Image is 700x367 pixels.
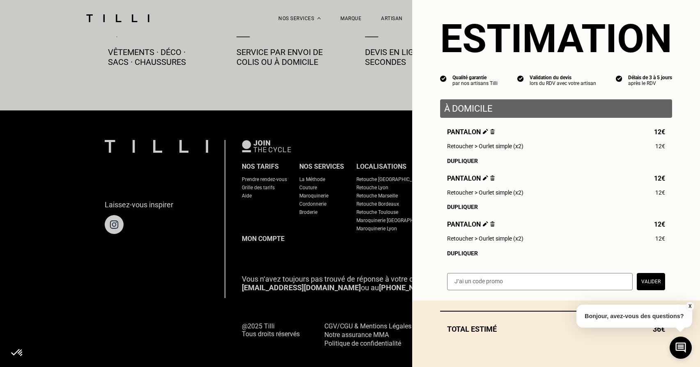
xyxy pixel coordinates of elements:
[444,103,668,114] p: À domicile
[440,75,447,82] img: icon list info
[483,129,488,134] img: Éditer
[447,204,665,210] div: Dupliquer
[517,75,524,82] img: icon list info
[452,80,498,86] div: par nos artisans Tilli
[655,189,665,196] span: 12€
[447,189,523,196] span: Retoucher > Ourlet simple (x2)
[628,80,672,86] div: après le RDV
[655,143,665,149] span: 12€
[447,158,665,164] div: Dupliquer
[447,250,665,257] div: Dupliquer
[654,128,665,136] span: 12€
[616,75,622,82] img: icon list info
[628,75,672,80] div: Délais de 3 à 5 jours
[440,325,672,333] div: Total estimé
[490,175,495,181] img: Supprimer
[447,273,633,290] input: J‘ai un code promo
[452,75,498,80] div: Qualité garantie
[483,175,488,181] img: Éditer
[654,174,665,182] span: 12€
[530,80,596,86] div: lors du RDV avec votre artisan
[447,128,495,136] span: Pantalon
[440,16,672,62] section: Estimation
[530,75,596,80] div: Validation du devis
[447,235,523,242] span: Retoucher > Ourlet simple (x2)
[654,220,665,228] span: 12€
[447,143,523,149] span: Retoucher > Ourlet simple (x2)
[490,129,495,134] img: Supprimer
[490,221,495,227] img: Supprimer
[655,235,665,242] span: 12€
[447,220,495,228] span: Pantalon
[483,221,488,227] img: Éditer
[637,273,665,290] button: Valider
[576,305,692,328] p: Bonjour, avez-vous des questions?
[686,302,694,311] button: X
[447,174,495,182] span: Pantalon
